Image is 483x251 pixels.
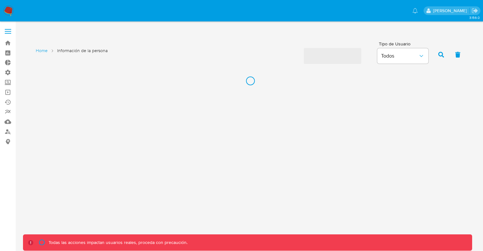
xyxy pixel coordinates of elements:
a: Notificaciones [412,8,418,13]
a: Home [36,48,48,54]
a: Salir [471,7,478,14]
span: Todos [381,53,418,59]
span: Información de la persona [57,48,108,54]
p: Todas las acciones impactan usuarios reales, proceda con precaución. [47,239,188,246]
nav: List of pages [36,45,108,63]
button: Todos [377,48,428,64]
p: lucio.romano@mercadolibre.com [433,8,469,14]
span: ‌ [304,48,361,64]
span: Tipo de Usuario [379,42,430,46]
